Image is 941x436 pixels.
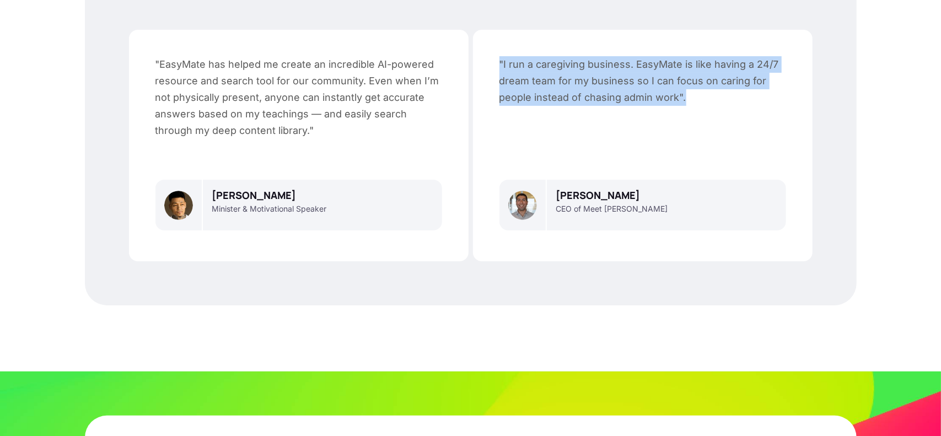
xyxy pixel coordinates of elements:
p: "EasyMate has helped me create an incredible AI-powered resource and search tool for our communit... [155,56,442,139]
p: Minister & Motivational Speaker [212,204,326,214]
p: CEO of Meet [PERSON_NAME] [556,204,668,214]
p: [PERSON_NAME] [212,189,296,202]
p: "I run a caregiving business. EasyMate is like having a 24/7 dream team for my business so I can ... [499,56,786,106]
p: [PERSON_NAME] [556,189,640,202]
